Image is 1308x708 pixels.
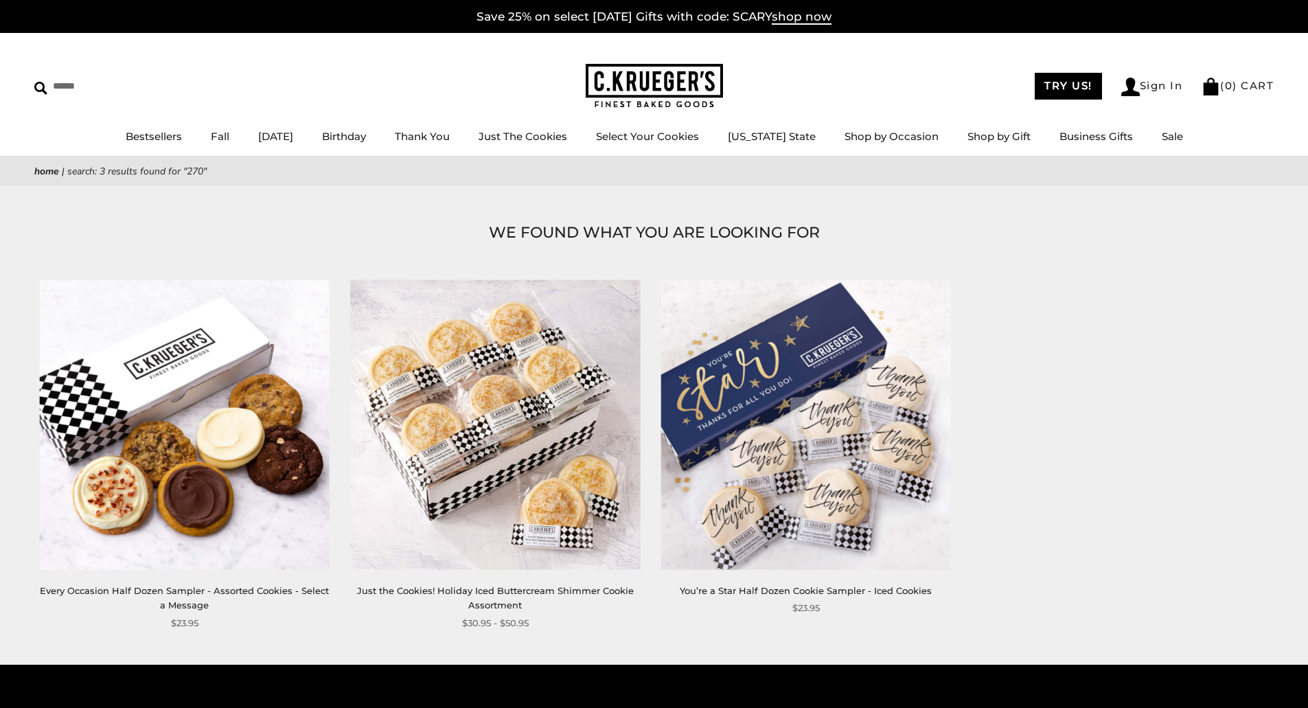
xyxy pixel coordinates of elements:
[34,76,198,97] input: Search
[1035,73,1102,100] a: TRY US!
[967,130,1031,143] a: Shop by Gift
[126,130,182,143] a: Bestsellers
[34,165,59,178] a: Home
[792,601,820,615] span: $23.95
[350,279,640,569] img: Just the Cookies! Holiday Iced Buttercream Shimmer Cookie Assortment
[395,130,450,143] a: Thank You
[322,130,366,143] a: Birthday
[479,130,567,143] a: Just The Cookies
[772,10,831,25] span: shop now
[55,220,1253,245] h1: WE FOUND WHAT YOU ARE LOOKING FOR
[1202,78,1220,95] img: Bag
[728,130,816,143] a: [US_STATE] State
[586,64,723,109] img: C.KRUEGER'S
[1121,78,1183,96] a: Sign In
[211,130,229,143] a: Fall
[34,163,1274,179] nav: breadcrumbs
[62,165,65,178] span: |
[1162,130,1183,143] a: Sale
[845,130,939,143] a: Shop by Occasion
[357,585,634,610] a: Just the Cookies! Holiday Iced Buttercream Shimmer Cookie Assortment
[1202,79,1274,92] a: (0) CART
[171,616,198,630] span: $23.95
[40,585,329,610] a: Every Occasion Half Dozen Sampler - Assorted Cookies - Select a Message
[1225,79,1233,92] span: 0
[477,10,831,25] a: Save 25% on select [DATE] Gifts with code: SCARYshop now
[596,130,699,143] a: Select Your Cookies
[462,616,529,630] span: $30.95 - $50.95
[1121,78,1140,96] img: Account
[1059,130,1133,143] a: Business Gifts
[661,279,951,569] img: You’re a Star Half Dozen Cookie Sampler - Iced Cookies
[67,165,207,178] span: Search: 3 results found for "270"
[680,585,932,596] a: You’re a Star Half Dozen Cookie Sampler - Iced Cookies
[258,130,293,143] a: [DATE]
[34,82,47,95] img: Search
